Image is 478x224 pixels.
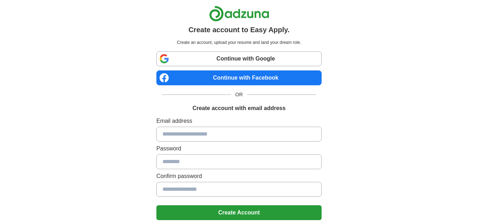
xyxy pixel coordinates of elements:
label: Email address [156,117,322,125]
img: Adzuna logo [209,6,269,22]
h1: Create account to Easy Apply. [189,24,290,35]
p: Create an account, upload your resume and land your dream role. [158,39,320,46]
label: Confirm password [156,172,322,180]
h1: Create account with email address [192,104,286,113]
a: Continue with Facebook [156,70,322,85]
span: OR [231,91,247,98]
label: Password [156,144,322,153]
button: Create Account [156,205,322,220]
a: Continue with Google [156,51,322,66]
